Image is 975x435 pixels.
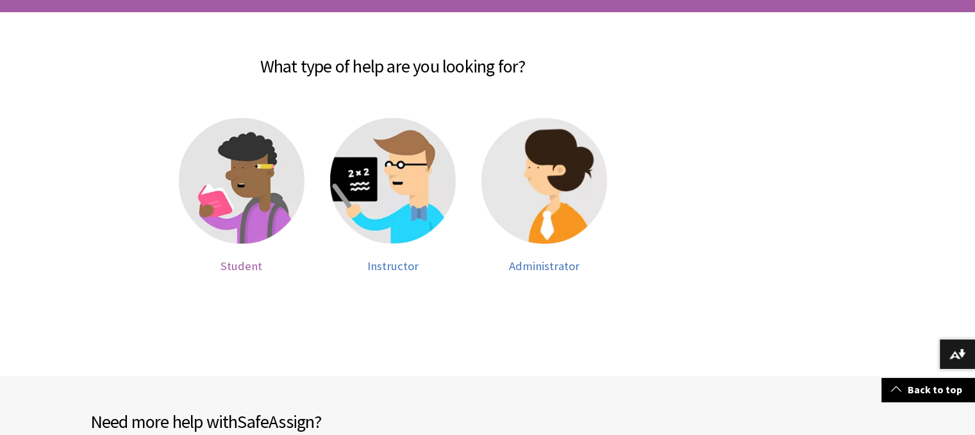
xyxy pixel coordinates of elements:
[509,259,579,273] span: Administrator
[179,118,304,244] img: Student help
[90,37,696,80] h2: What type of help are you looking for?
[367,259,419,273] span: Instructor
[330,118,456,273] a: Instructor help Instructor
[481,118,607,244] img: Administrator help
[481,118,607,273] a: Administrator help Administrator
[881,378,975,402] a: Back to top
[221,259,262,273] span: Student
[237,410,314,433] span: SafeAssign
[90,408,488,435] h2: Need more help with ?
[330,118,456,244] img: Instructor help
[179,118,304,273] a: Student help Student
